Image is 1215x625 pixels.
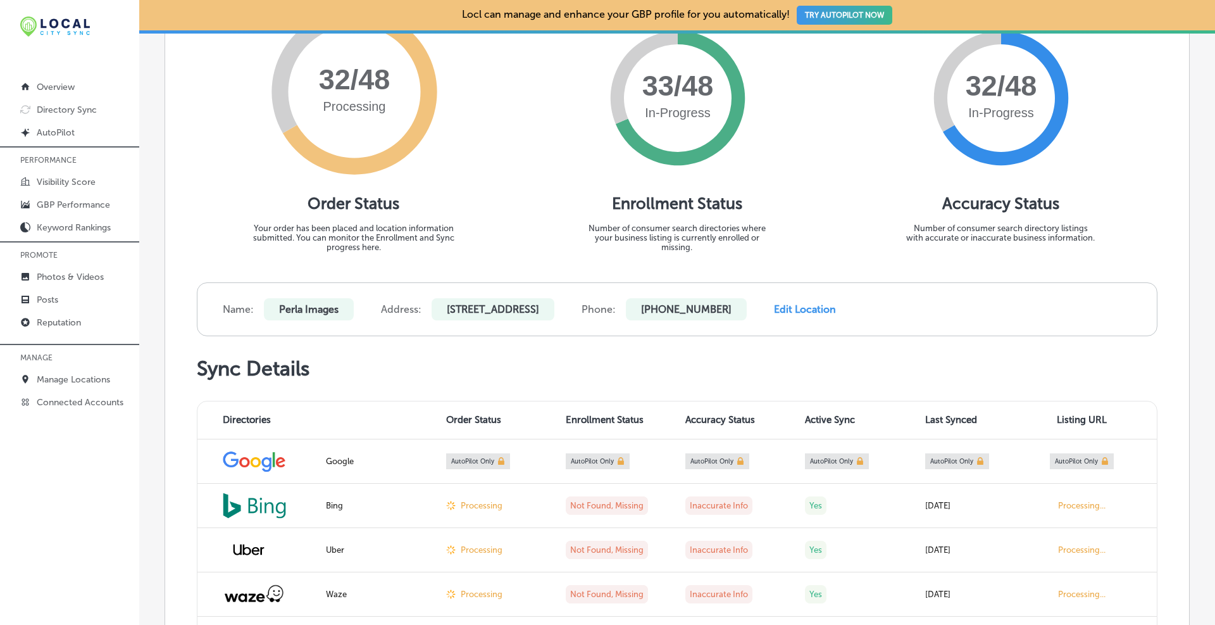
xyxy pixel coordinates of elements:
[461,590,502,599] label: Processing
[685,585,752,603] label: Inaccurate Info
[223,584,286,604] img: waze.png
[582,224,772,252] p: Number of consumer search directories where your business listing is currently enrolled or missing.
[197,357,1157,381] h1: Sync Details
[942,194,1059,213] h1: Accuracy Status
[918,484,1037,528] td: [DATE]
[37,317,81,328] p: Reputation
[37,272,104,282] p: Photos & Videos
[566,496,648,515] label: Not Found, Missing
[37,199,110,210] p: GBP Performance
[37,177,96,187] p: Visibility Score
[37,397,123,408] p: Connected Accounts
[264,298,354,320] p: Perla Images
[223,534,275,565] img: uber.png
[1058,501,1106,510] label: Processing...
[797,401,917,439] th: Active Sync
[326,590,430,599] div: Waze
[566,585,648,603] label: Not Found, Missing
[243,224,464,252] p: Your order has been placed and location information submitted. You can monitor the Enrollment and...
[37,294,58,305] p: Posts
[439,401,558,439] th: Order Status
[918,528,1037,572] td: [DATE]
[612,194,742,213] h1: Enrollment Status
[37,374,110,385] p: Manage Locations
[626,298,747,320] p: [PHONE_NUMBER]
[918,401,1037,439] th: Last Synced
[37,104,97,115] p: Directory Sync
[461,545,502,555] label: Processing
[1037,401,1157,439] th: Listing URL
[223,493,286,519] img: bing_Jjgns0f.png
[805,585,826,603] label: Yes
[20,16,90,37] img: 12321ecb-abad-46dd-be7f-2600e8d3409flocal-city-sync-logo-rectangle.png
[326,501,430,510] div: Bing
[197,401,318,439] th: Directories
[805,541,826,559] label: Yes
[685,496,752,515] label: Inaccurate Info
[678,401,797,439] th: Accuracy Status
[685,541,752,559] label: Inaccurate Info
[381,303,421,315] label: Address:
[37,82,75,92] p: Overview
[805,496,826,515] label: Yes
[308,194,399,213] h1: Order Status
[566,541,648,559] label: Not Found, Missing
[1058,590,1106,599] label: Processing...
[558,401,678,439] th: Enrollment Status
[37,127,75,138] p: AutoPilot
[432,298,554,320] p: [STREET_ADDRESS]
[461,501,502,510] label: Processing
[326,545,430,555] div: Uber
[326,457,430,466] div: Google
[223,449,286,473] img: google.png
[582,303,616,315] label: Phone:
[37,222,111,233] p: Keyword Rankings
[797,6,892,25] button: TRY AUTOPILOT NOW
[1058,545,1106,555] label: Processing...
[223,303,254,315] label: Name:
[774,303,836,315] a: Edit Location
[906,224,1095,243] p: Number of consumer search directory listings with accurate or inaccurate business information.
[918,572,1037,617] td: [DATE]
